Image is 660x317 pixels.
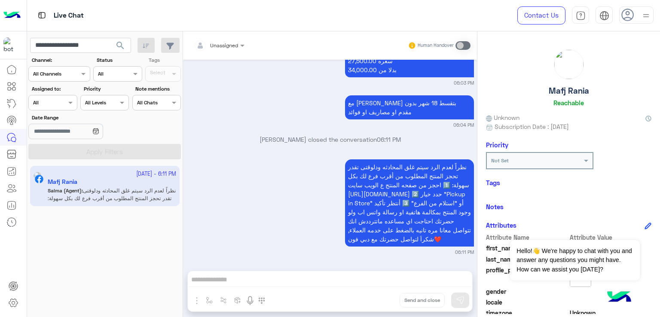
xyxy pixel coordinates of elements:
span: locale [486,298,568,307]
img: tab [37,10,47,21]
h6: Notes [486,203,504,210]
b: Not Set [491,157,509,164]
h6: Priority [486,141,508,149]
span: 06:11 PM [377,136,401,143]
img: Logo [3,6,21,24]
img: hulul-logo.png [604,283,634,313]
img: 1403182699927242 [3,37,19,53]
span: Hello!👋 We're happy to chat with you and answer any questions you might have. How can we assist y... [510,240,639,280]
button: Send and close [400,293,445,308]
span: last_name [486,255,568,264]
span: Subscription Date : [DATE] [495,122,569,131]
a: tab [572,6,589,24]
span: gender [486,287,568,296]
p: Live Chat [54,10,84,21]
h6: Attributes [486,221,516,229]
label: Date Range [32,114,128,122]
small: 06:11 PM [455,249,474,256]
span: نظراً لعدم الرد سيتم غلق المحادثه ودلوقتى تقدر تحجز المنتج المطلوب من أقرب فرع لك بكل سهولة: 1️⃣ ... [348,163,471,243]
label: Channel: [32,56,89,64]
img: picture [554,50,584,79]
h6: Reachable [553,99,584,107]
small: 06:04 PM [453,122,474,128]
span: first_name [486,244,568,253]
img: profile [641,10,651,21]
span: Unknown [486,113,519,122]
h5: Mafj Rania [549,86,589,96]
button: search [110,38,131,56]
p: 13/9/2025, 6:04 PM [345,95,474,119]
h6: Tags [486,179,651,186]
p: 13/9/2025, 6:11 PM [345,159,474,247]
span: Attribute Name [486,233,568,242]
label: Note mentions [135,85,180,93]
label: Priority [84,85,128,93]
img: tab [599,11,609,21]
label: Assigned to: [32,85,76,93]
a: Contact Us [517,6,565,24]
label: Status [97,56,141,64]
span: profile_pic [486,265,568,285]
small: Human Handover [418,42,454,49]
span: search [115,40,125,51]
small: 06:03 PM [454,79,474,86]
span: null [570,287,652,296]
span: Unassigned [210,42,238,49]
img: tab [576,11,586,21]
span: null [570,298,652,307]
button: Apply Filters [28,144,181,159]
p: [PERSON_NAME] closed the conversation [186,135,474,144]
